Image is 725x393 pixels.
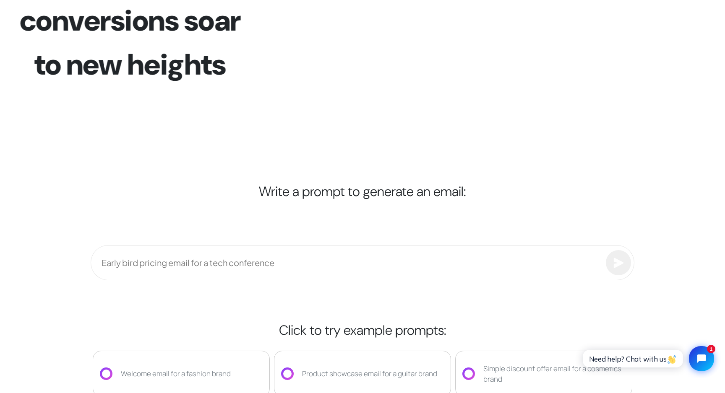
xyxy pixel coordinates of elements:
[121,368,231,379] div: Welcome email for a fashion brand
[91,322,634,338] h2: Click to try example prompts:
[302,368,437,379] div: Product showcase email for a guitar brand
[575,339,721,378] iframe: Tidio Chat
[91,142,634,199] h2: Write a prompt to generate an email:
[483,363,625,385] div: Simple discount offer email for a cosmetics brand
